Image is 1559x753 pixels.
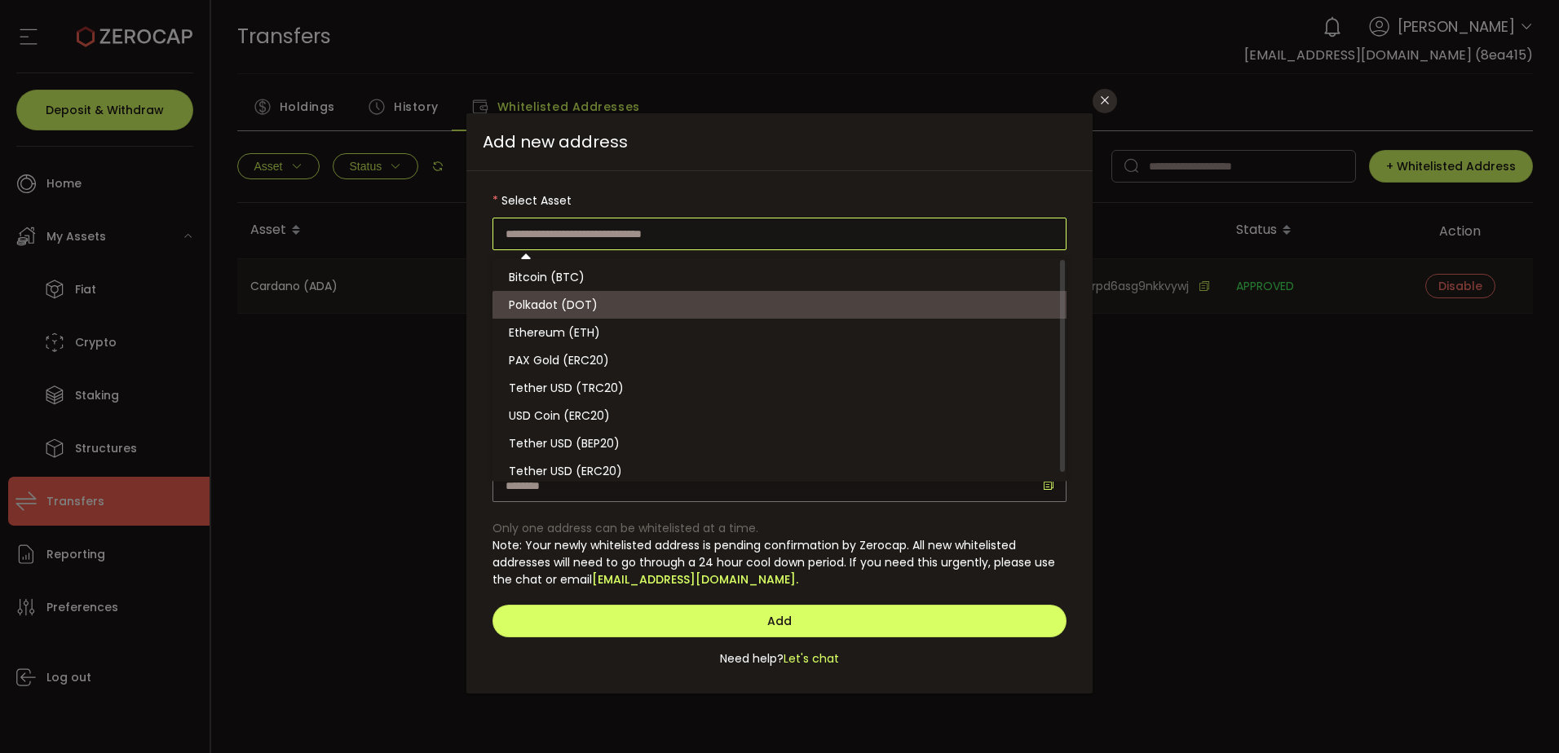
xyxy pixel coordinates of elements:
a: [EMAIL_ADDRESS][DOMAIN_NAME]. [592,571,798,588]
span: Need help? [720,650,784,667]
span: Add new address [466,113,1093,171]
span: Tether USD (BEP20) [509,435,620,451]
span: Let's chat [784,650,839,667]
span: Tether USD (TRC20) [509,380,624,396]
span: Only one address can be whitelisted at a time. [492,520,758,536]
div: dialog [466,113,1093,694]
span: Note: Your newly whitelisted address is pending confirmation by Zerocap. All new whitelisted addr... [492,537,1055,588]
span: Add [767,613,792,629]
span: Tether USD (ERC20) [509,463,622,479]
span: PAX Gold (ERC20) [509,352,609,368]
span: Bitcoin (BTC) [509,269,585,285]
button: Close [1093,89,1117,113]
button: Add [492,605,1067,637]
span: USD Coin (ERC20) [509,407,610,424]
span: Ethereum (ETH) [509,324,600,341]
iframe: Chat Widget [1477,675,1559,753]
span: Polkadot (DOT) [509,297,598,313]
